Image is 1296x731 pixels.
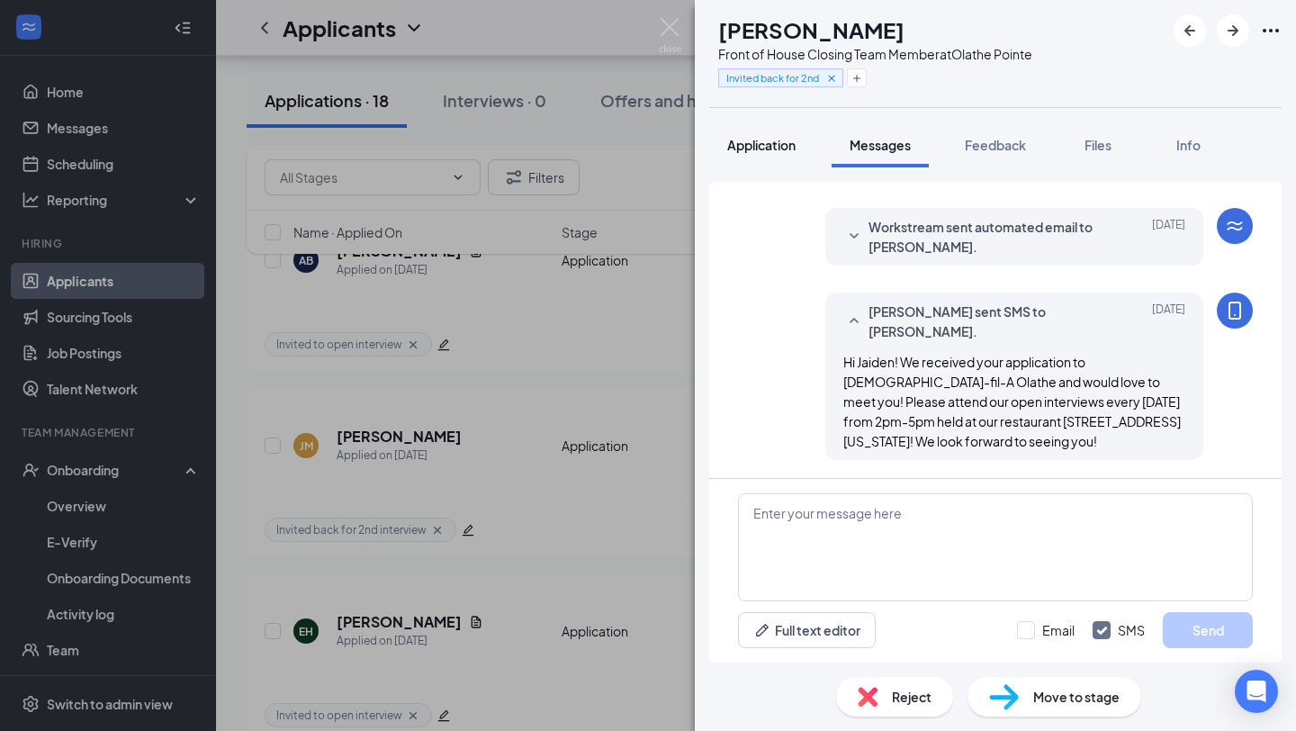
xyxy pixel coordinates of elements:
[892,687,931,707] span: Reject
[1152,217,1185,257] span: [DATE]
[843,311,865,332] svg: SmallChevronUp
[1163,612,1253,648] button: Send
[1084,137,1111,153] span: Files
[1235,670,1278,713] div: Open Intercom Messenger
[1224,215,1246,237] svg: WorkstreamLogo
[718,45,1032,63] div: Front of House Closing Team Member at Olathe Pointe
[1174,14,1206,47] button: ArrowLeftNew
[1260,20,1282,41] svg: Ellipses
[718,14,904,45] h1: [PERSON_NAME]
[825,72,838,85] svg: Cross
[868,217,1104,257] span: Workstream sent automated email to [PERSON_NAME].
[1217,14,1249,47] button: ArrowRight
[850,137,911,153] span: Messages
[726,70,821,86] span: Invited back for 2nd interview
[847,68,867,87] button: Plus
[1033,687,1120,707] span: Move to stage
[1179,20,1201,41] svg: ArrowLeftNew
[1152,302,1185,341] span: [DATE]
[843,354,1181,449] span: Hi Jaiden! We received your application to [DEMOGRAPHIC_DATA]-fil-A Olathe and would love to meet...
[753,621,771,639] svg: Pen
[868,302,1104,341] span: [PERSON_NAME] sent SMS to [PERSON_NAME].
[965,137,1026,153] span: Feedback
[1176,137,1201,153] span: Info
[727,137,796,153] span: Application
[843,226,865,248] svg: SmallChevronDown
[738,612,876,648] button: Full text editorPen
[1224,300,1246,321] svg: MobileSms
[851,73,862,84] svg: Plus
[1222,20,1244,41] svg: ArrowRight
